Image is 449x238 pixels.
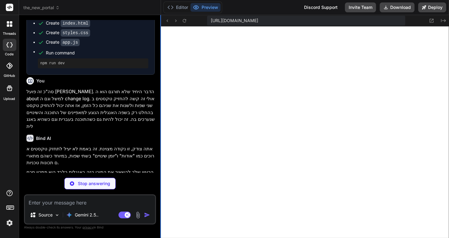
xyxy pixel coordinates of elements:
button: Deploy [418,2,446,12]
img: attachment [134,212,142,219]
p: Source [38,212,53,218]
img: Gemini 2.5 Pro [66,212,72,218]
p: הרעיון שלך להשאיר את התוכן הזה באנגלית בלבד הוא פתרון חכם ופרקטי. זה מפשט את התחזוקה ומבטיח שהמיד... [26,169,155,190]
code: index.html [61,20,90,27]
h6: You [36,78,45,84]
div: Create [46,30,90,36]
button: Invite Team [345,2,376,12]
div: Create [46,20,90,26]
span: the_new_portal [23,5,60,11]
p: סה"כ זה פועל [PERSON_NAME]. הדבר היחיד שלא תורגם הוא ה about למשל וגם ה change log. אולי זה קשה ל... [26,88,155,130]
p: אתה צודק, זו נקודה מצוינת. זה באמת לא יעיל לתחזק טקסטים ארוכים כמו "אודות" ו"יומן שינויים" בשתי ש... [26,145,155,166]
p: Always double-check its answers. Your in Bind [24,224,156,230]
pre: npm run dev [40,61,146,66]
button: Preview [190,3,221,12]
label: Upload [4,96,15,101]
span: [URL][DOMAIN_NAME] [211,18,258,24]
img: settings [4,218,15,228]
h6: Bind AI [36,135,51,141]
button: Download [380,2,415,12]
div: Discord Support [300,2,341,12]
img: icon [144,212,150,218]
code: app.js [61,39,80,46]
label: GitHub [4,73,15,78]
code: styles.css [61,29,90,37]
label: code [5,52,14,57]
iframe: Preview [161,26,449,238]
span: privacy [82,225,94,229]
img: Pick Models [54,212,60,218]
p: Gemini 2.5.. [75,212,98,218]
span: Run command [46,50,148,56]
p: Stop answering [78,180,110,187]
label: threads [3,31,16,36]
div: Create [46,39,80,46]
button: Editor [165,3,190,12]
